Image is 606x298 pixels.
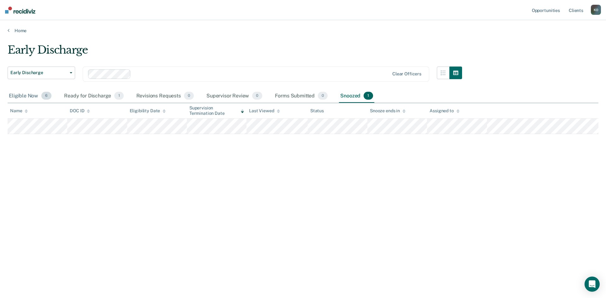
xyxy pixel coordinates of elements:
[135,89,195,103] div: Revisions Requests0
[249,108,280,114] div: Last Viewed
[339,89,374,103] div: Snoozed1
[392,71,421,77] div: Clear officers
[430,108,459,114] div: Assigned to
[10,108,28,114] div: Name
[364,92,373,100] span: 1
[310,108,324,114] div: Status
[274,89,329,103] div: Forms Submitted0
[184,92,194,100] span: 0
[8,67,75,79] button: Early Discharge
[370,108,406,114] div: Snooze ends in
[591,5,601,15] div: K O
[585,277,600,292] div: Open Intercom Messenger
[70,108,90,114] div: DOC ID
[318,92,328,100] span: 0
[5,7,35,14] img: Recidiviz
[130,108,166,114] div: Eligibility Date
[8,89,53,103] div: Eligible Now6
[114,92,123,100] span: 1
[591,5,601,15] button: KO
[8,28,598,33] a: Home
[41,92,51,100] span: 6
[205,89,264,103] div: Supervisor Review0
[252,92,262,100] span: 0
[63,89,125,103] div: Ready for Discharge1
[8,44,462,61] div: Early Discharge
[10,70,67,75] span: Early Discharge
[189,105,244,116] div: Supervision Termination Date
